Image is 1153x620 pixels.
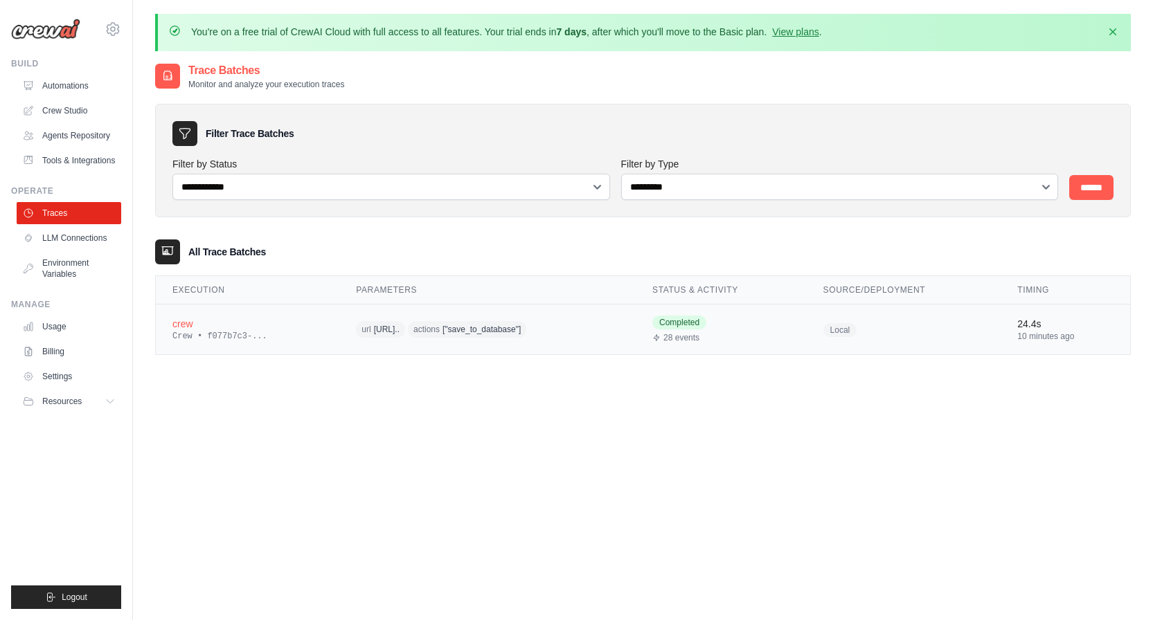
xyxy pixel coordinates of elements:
tr: View details for crew execution [156,304,1130,355]
span: [URL].. [374,324,400,335]
a: Automations [17,75,121,97]
th: Status & Activity [636,276,807,304]
a: Agents Repository [17,125,121,147]
img: Logo [11,19,80,39]
span: actions [413,324,440,335]
label: Filter by Status [172,157,610,171]
div: url: https://jsonplaceholder.typicode.com/users, actions: ["save_to_database"] [356,319,619,340]
a: View plans [772,26,819,37]
div: 10 minutes ago [1017,331,1114,342]
th: Execution [156,276,339,304]
a: Crew Studio [17,100,121,122]
th: Parameters [339,276,636,304]
span: Resources [42,396,82,407]
a: Settings [17,365,121,387]
h3: Filter Trace Batches [206,127,294,140]
strong: 7 days [556,26,587,37]
label: Filter by Type [621,157,1059,171]
th: Timing [1001,276,1130,304]
h2: Trace Batches [188,62,344,79]
span: url [361,324,370,335]
a: Billing [17,340,121,363]
a: Traces [17,202,121,224]
p: Monitor and analyze your execution traces [188,79,344,90]
a: Usage [17,316,121,338]
a: LLM Connections [17,227,121,249]
span: Logout [62,592,87,603]
div: Build [11,58,121,69]
a: Environment Variables [17,252,121,285]
div: Crew • f077b7c3-... [172,331,323,342]
span: 28 events [663,332,699,343]
span: Local [823,323,857,337]
button: Resources [17,390,121,412]
button: Logout [11,585,121,609]
div: crew [172,317,323,331]
div: Operate [11,185,121,197]
th: Source/Deployment [807,276,1001,304]
div: 24.4s [1017,317,1114,331]
span: ["save_to_database"] [443,324,521,335]
h3: All Trace Batches [188,245,266,259]
span: Completed [652,316,706,329]
a: Tools & Integrations [17,149,121,172]
p: You're on a free trial of CrewAI Cloud with full access to all features. Your trial ends in , aft... [191,25,822,39]
div: Manage [11,299,121,310]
